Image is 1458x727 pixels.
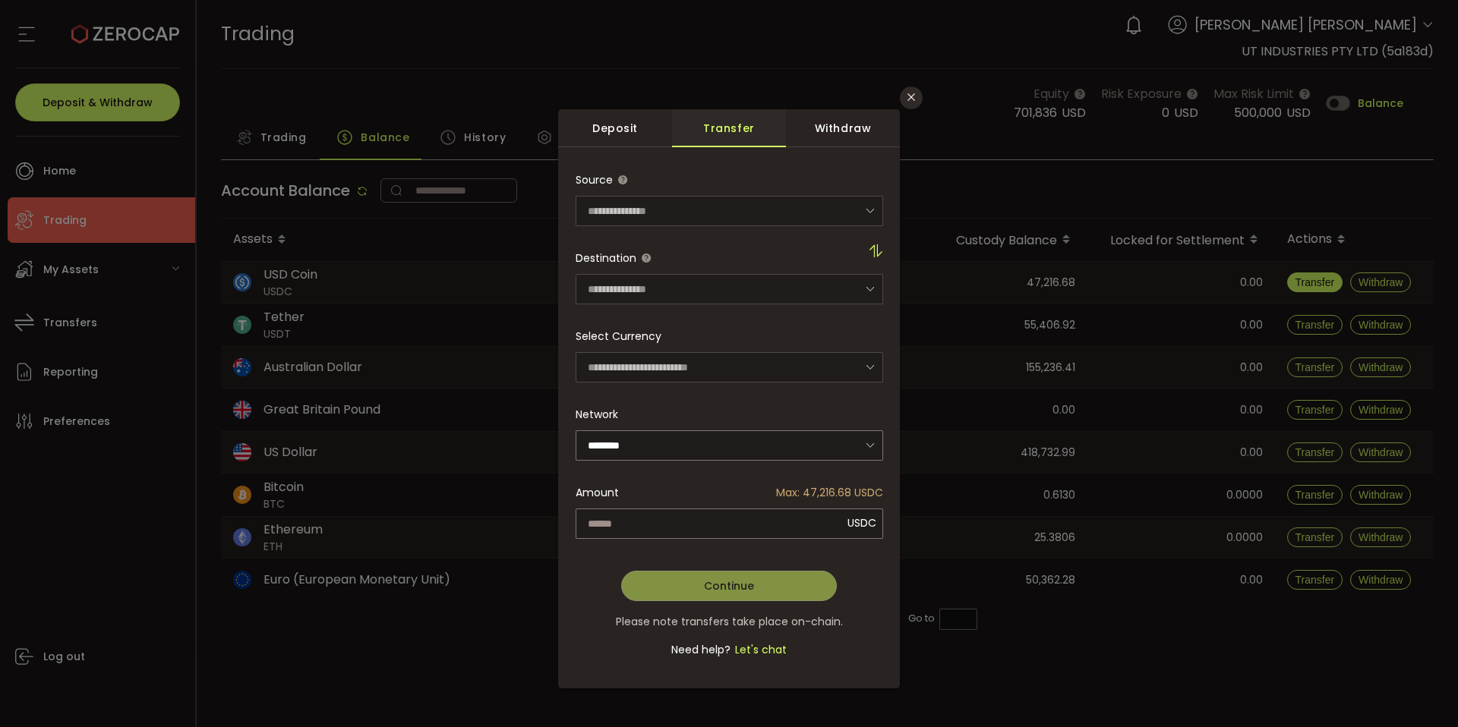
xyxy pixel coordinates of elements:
span: Amount [576,477,619,508]
span: Source [576,172,613,187]
span: Continue [704,578,754,593]
label: Network [576,407,618,422]
span: Please note transfers take place on-chain. [616,614,843,629]
span: USDC [847,515,876,530]
span: Destination [576,250,636,266]
span: Max: 47,216.68 USDC [776,477,883,508]
button: Continue [621,571,837,601]
label: Select Currency [576,329,661,344]
iframe: Chat Widget [1382,654,1458,727]
div: dialog [558,109,900,688]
